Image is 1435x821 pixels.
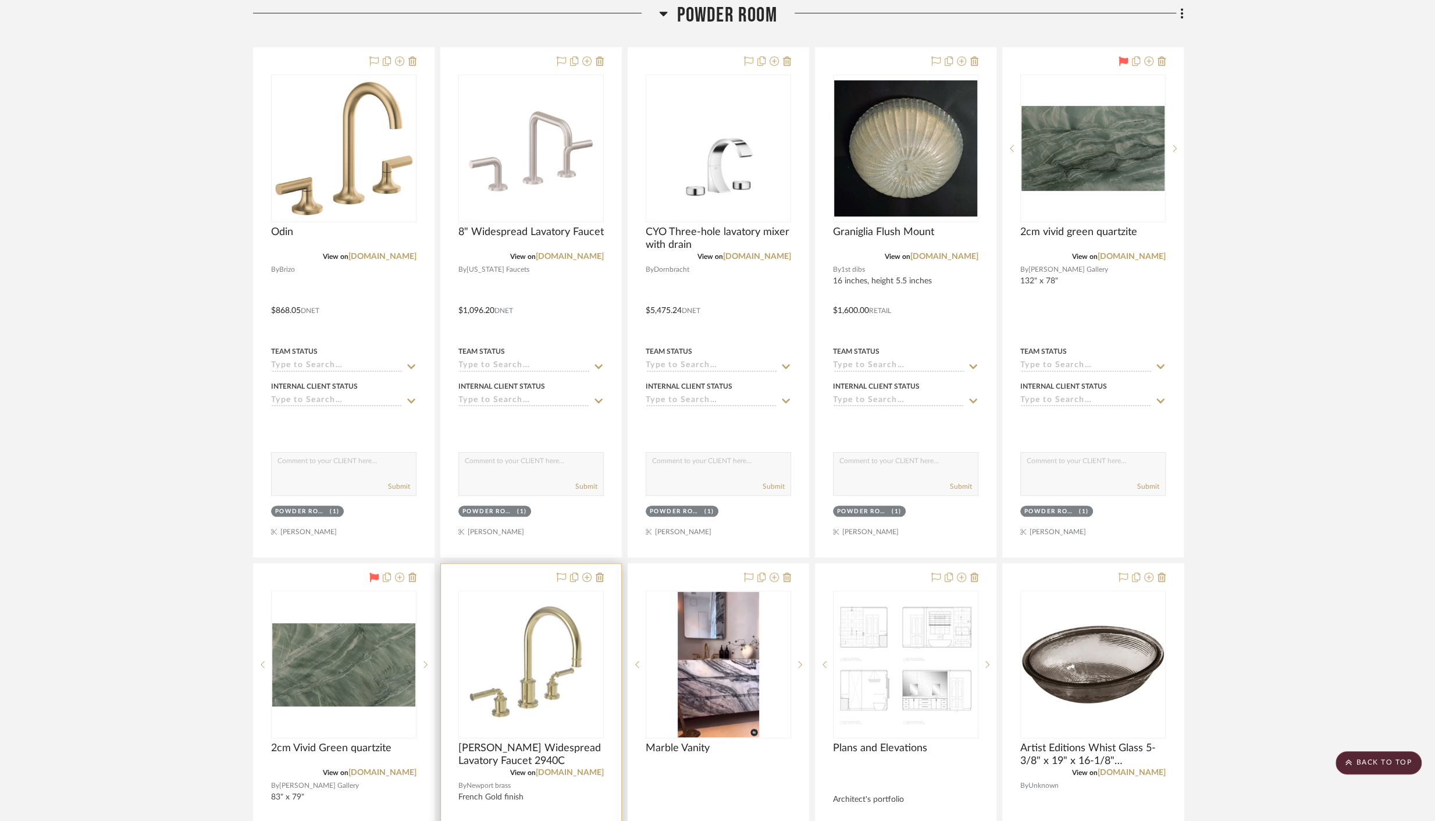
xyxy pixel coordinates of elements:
div: Internal Client Status [271,381,358,392]
div: 0 [646,75,791,222]
div: Internal Client Status [833,381,920,392]
div: Team Status [458,346,505,357]
span: 1st dibs [841,264,865,275]
img: Graniglia Flush Mount [834,80,977,216]
span: By [1020,264,1028,275]
div: 0 [459,591,603,738]
div: Internal Client Status [1020,381,1107,392]
span: [US_STATE] Faucets [467,264,529,275]
img: 8" Widespread Lavatory Faucet [460,77,603,220]
div: (1) [1079,507,1089,516]
div: Internal Client Status [646,381,732,392]
span: View on [323,253,348,260]
div: Team Status [646,346,692,357]
span: By [646,264,654,275]
a: [DOMAIN_NAME] [536,253,604,261]
a: [DOMAIN_NAME] [723,253,791,261]
span: By [1020,780,1028,791]
span: View on [510,253,536,260]
input: Type to Search… [833,361,964,372]
span: View on [323,769,348,776]
div: Powder Room [650,507,702,516]
a: [DOMAIN_NAME] [910,253,978,261]
span: View on [1072,769,1098,776]
img: 2cm vivid green quartzite [1021,106,1165,191]
span: [PERSON_NAME] Widespread Lavatory Faucet 2940C [458,742,604,767]
span: Odin [271,226,293,239]
a: [DOMAIN_NAME] [348,253,416,261]
span: Marble Vanity [646,742,710,755]
button: Submit [575,481,597,492]
img: Marble Vanity [678,592,759,737]
img: Taft Widespread Lavatory Faucet 2940C [460,593,603,736]
div: (1) [704,507,714,516]
div: Powder Room [462,507,515,516]
span: View on [697,253,723,260]
span: By [833,264,841,275]
button: Submit [950,481,972,492]
span: [PERSON_NAME] Gallery [279,780,359,791]
span: Unknown [1028,780,1059,791]
div: (1) [517,507,527,516]
div: Team Status [833,346,879,357]
input: Type to Search… [1020,396,1152,407]
button: Submit [1137,481,1159,492]
span: View on [1072,253,1098,260]
img: Artist Editions Whist Glass 5-3/8" x 19" x 16-1/8" Undercounter Bathroom Sink [1021,593,1165,736]
input: Type to Search… [833,396,964,407]
img: 2cm Vivid Green quartzite [272,623,415,706]
span: 2cm Vivid Green quartzite [271,742,391,755]
div: Team Status [271,346,318,357]
input: Type to Search… [1020,361,1152,372]
div: Powder Room [837,507,889,516]
input: Type to Search… [458,361,590,372]
div: Internal Client Status [458,381,545,392]
span: Plans and Elevations [833,742,927,755]
span: Brizo [279,264,295,275]
span: 2cm vivid green quartzite [1020,226,1137,239]
input: Type to Search… [458,396,590,407]
span: Dornbracht [654,264,689,275]
a: [DOMAIN_NAME] [348,769,416,777]
span: By [458,780,467,791]
div: 0 [646,591,791,738]
span: By [271,264,279,275]
div: (1) [330,507,340,516]
button: Submit [388,481,410,492]
a: [DOMAIN_NAME] [1098,769,1166,777]
span: By [458,264,467,275]
span: Newport brass [467,780,511,791]
span: Powder Room [676,3,777,28]
span: View on [885,253,910,260]
span: CYO Three-hole lavatory mixer with drain [646,226,791,251]
span: View on [510,769,536,776]
span: 8" Widespread Lavatory Faucet [458,226,604,239]
img: CYO Three-hole lavatory mixer with drain [647,77,790,220]
a: [DOMAIN_NAME] [1098,253,1166,261]
span: Graniglia Flush Mount [833,226,934,239]
div: (1) [892,507,902,516]
a: [DOMAIN_NAME] [536,769,604,777]
div: Team Status [1020,346,1067,357]
button: Submit [763,481,785,492]
div: Powder Room [275,507,327,516]
scroll-to-top-button: BACK TO TOP [1336,751,1422,774]
span: By [271,780,279,791]
input: Type to Search… [271,396,403,407]
span: [PERSON_NAME] Gallery [1028,264,1108,275]
input: Type to Search… [271,361,403,372]
span: Artist Editions Whist Glass 5-3/8" x 19" x 16-1/8" Undercounter Bathroom Sink [1020,742,1166,767]
div: Powder Room [1024,507,1077,516]
input: Type to Search… [646,396,777,407]
img: Plans and Elevations [834,603,977,727]
input: Type to Search… [646,361,777,372]
img: Odin [272,77,415,220]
